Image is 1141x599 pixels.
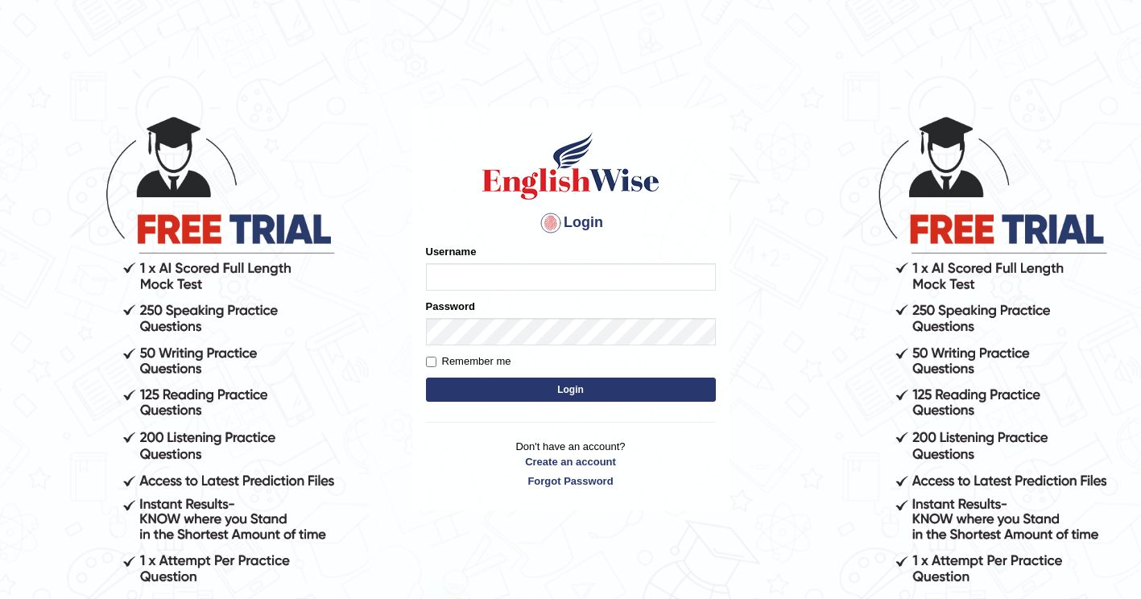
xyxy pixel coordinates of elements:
label: Password [426,299,475,314]
a: Forgot Password [426,473,716,489]
a: Create an account [426,454,716,469]
img: Logo of English Wise sign in for intelligent practice with AI [479,130,663,202]
label: Username [426,244,477,259]
button: Login [426,378,716,402]
label: Remember me [426,353,511,370]
h4: Login [426,210,716,236]
input: Remember me [426,357,436,367]
p: Don't have an account? [426,439,716,489]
